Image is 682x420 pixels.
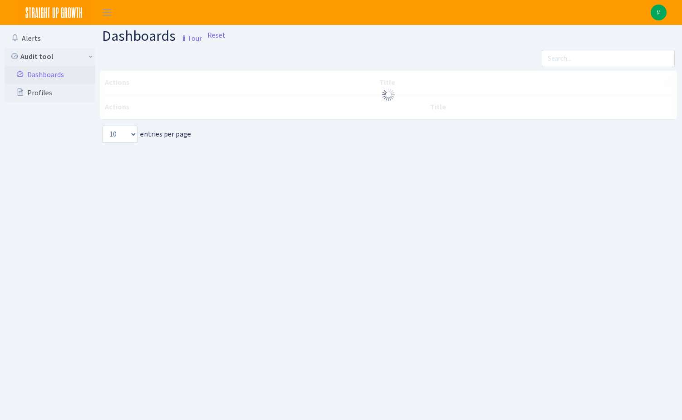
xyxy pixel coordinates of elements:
a: Dashboards [5,66,95,84]
a: Reset [207,30,226,41]
a: Alerts [5,29,95,48]
a: Tour [176,26,202,45]
small: Tour [178,31,202,46]
a: Audit tool [5,48,95,66]
img: Processing... [381,88,396,102]
input: Search... [542,50,675,67]
select: entries per page [102,126,137,143]
button: Toggle navigation [96,5,118,20]
h1: Dashboards [102,29,202,46]
a: M [651,5,667,20]
label: entries per page [102,126,191,143]
img: Michael Sette [651,5,667,20]
a: Profiles [5,84,95,102]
